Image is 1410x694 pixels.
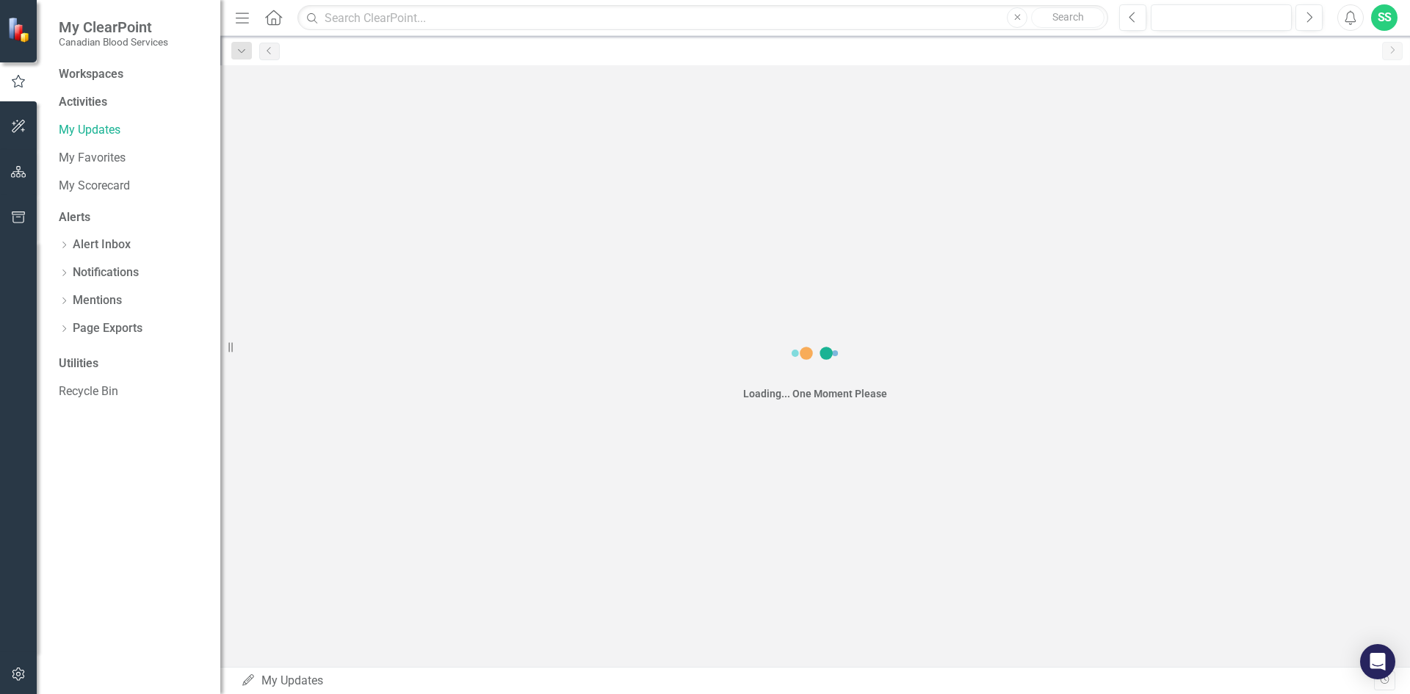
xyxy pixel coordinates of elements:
[59,355,206,372] div: Utilities
[241,673,1374,690] div: My Updates
[1052,11,1084,23] span: Search
[73,236,131,253] a: Alert Inbox
[59,178,206,195] a: My Scorecard
[1360,644,1395,679] div: Open Intercom Messenger
[59,36,168,48] small: Canadian Blood Services
[73,264,139,281] a: Notifications
[7,17,33,43] img: ClearPoint Strategy
[743,386,887,401] div: Loading... One Moment Please
[1031,7,1104,28] button: Search
[73,320,142,337] a: Page Exports
[59,122,206,139] a: My Updates
[59,209,206,226] div: Alerts
[73,292,122,309] a: Mentions
[59,94,206,111] div: Activities
[1371,4,1398,31] button: SS
[59,18,168,36] span: My ClearPoint
[59,66,123,83] div: Workspaces
[59,383,206,400] a: Recycle Bin
[59,150,206,167] a: My Favorites
[297,5,1108,31] input: Search ClearPoint...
